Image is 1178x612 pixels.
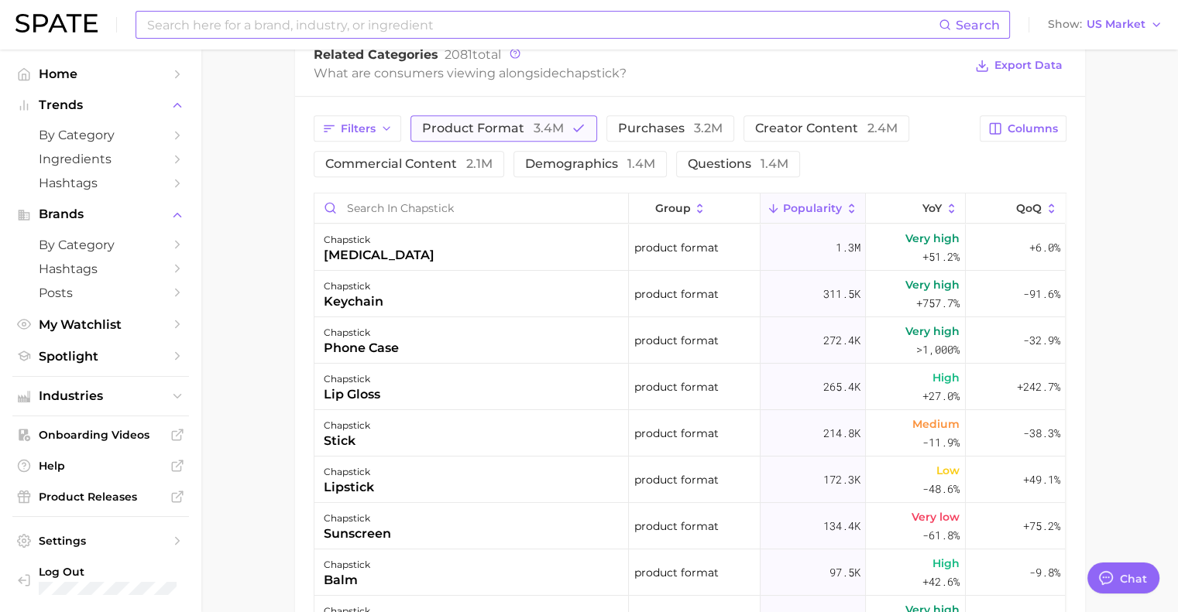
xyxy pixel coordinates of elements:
[445,47,472,62] span: 2081
[445,47,501,62] span: total
[12,529,189,552] a: Settings
[1022,285,1060,303] span: -91.6%
[324,339,399,357] div: phone case
[694,121,723,135] span: 3.2m
[39,459,163,473] span: Help
[12,62,189,86] a: Home
[12,560,189,600] a: Log out. Currently logged in with e-mail dana.cohen@emersongroup.com.
[654,202,690,214] span: group
[324,525,391,543] div: sunscreen
[12,171,189,195] a: Hashtags
[829,563,860,582] span: 97.5k
[12,423,189,446] a: Onboarding Videos
[12,233,189,257] a: by Category
[618,122,723,135] span: purchases
[314,410,1066,456] button: chapstickstickproduct format214.8kMedium-11.9%-38.3%
[1016,202,1042,214] span: QoQ
[755,122,898,135] span: creator content
[39,67,163,81] span: Home
[823,470,860,489] span: 172.3k
[324,370,380,388] div: chapstick
[922,480,960,498] span: -48.6%
[912,415,960,433] span: Medium
[559,66,620,80] span: chapstick
[12,147,189,171] a: Ingredients
[922,248,960,266] span: +51.2%
[866,193,966,224] button: YoY
[39,349,163,364] span: Spotlight
[634,238,719,257] span: product format
[922,526,960,545] span: -61.8%
[1044,15,1166,35] button: ShowUS Market
[422,122,564,135] span: product format
[324,292,383,311] div: keychain
[867,121,898,135] span: 2.4m
[823,378,860,396] span: 265.4k
[1048,20,1082,29] span: Show
[1008,122,1058,135] span: Columns
[314,115,401,142] button: Filters
[324,571,370,590] div: balm
[823,424,860,443] span: 214.8k
[634,470,719,489] span: product format
[1016,378,1060,396] span: +242.7%
[932,554,960,573] span: High
[525,158,655,170] span: demographics
[12,454,189,477] a: Help
[761,156,788,171] span: 1.4m
[39,98,163,112] span: Trends
[12,257,189,281] a: Hashtags
[922,573,960,591] span: +42.6%
[905,229,960,248] span: Very high
[314,364,1066,410] button: chapsticklip glossproduct format265.4kHigh+27.0%+242.7%
[634,378,719,396] span: product format
[314,224,1066,271] button: chapstick[MEDICAL_DATA]product format1.3mVery high+51.2%+6.0%
[634,285,719,303] span: product format
[12,385,189,408] button: Industries
[39,207,163,221] span: Brands
[1022,470,1060,489] span: +49.1%
[956,18,1000,32] span: Search
[634,331,719,350] span: product format
[39,565,222,579] span: Log Out
[39,262,163,276] span: Hashtags
[12,94,189,117] button: Trends
[1087,20,1145,29] span: US Market
[823,285,860,303] span: 311.5k
[15,14,98,32] img: SPATE
[634,424,719,443] span: product format
[761,193,866,224] button: Popularity
[922,202,942,214] span: YoY
[39,534,163,548] span: Settings
[905,275,960,294] span: Very high
[629,193,761,224] button: group
[634,563,719,582] span: product format
[916,342,960,357] span: >1,000%
[314,47,438,62] span: Related Categories
[314,63,964,84] div: What are consumers viewing alongside ?
[324,432,370,450] div: stick
[905,322,960,340] span: Very high
[936,461,960,480] span: Low
[971,55,1066,77] button: Export Data
[980,115,1066,142] button: Columns
[39,128,163,142] span: by Category
[966,193,1065,224] button: QoQ
[314,271,1066,317] button: chapstickkeychainproduct format311.5kVery high+757.7%-91.6%
[324,478,374,497] div: lipstick
[324,385,380,404] div: lip gloss
[835,238,860,257] span: 1.3m
[39,152,163,166] span: Ingredients
[823,331,860,350] span: 272.4k
[12,203,189,226] button: Brands
[1022,424,1060,443] span: -38.3%
[39,285,163,300] span: Posts
[39,428,163,442] span: Onboarding Videos
[314,317,1066,364] button: chapstickphone caseproduct format272.4kVery high>1,000%-32.9%
[314,549,1066,596] button: chapstickbalmproduct format97.5kHigh+42.6%-9.8%
[12,313,189,337] a: My Watchlist
[314,193,628,223] input: Search in chapstick
[932,368,960,387] span: High
[466,156,493,171] span: 2.1m
[324,246,434,265] div: [MEDICAL_DATA]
